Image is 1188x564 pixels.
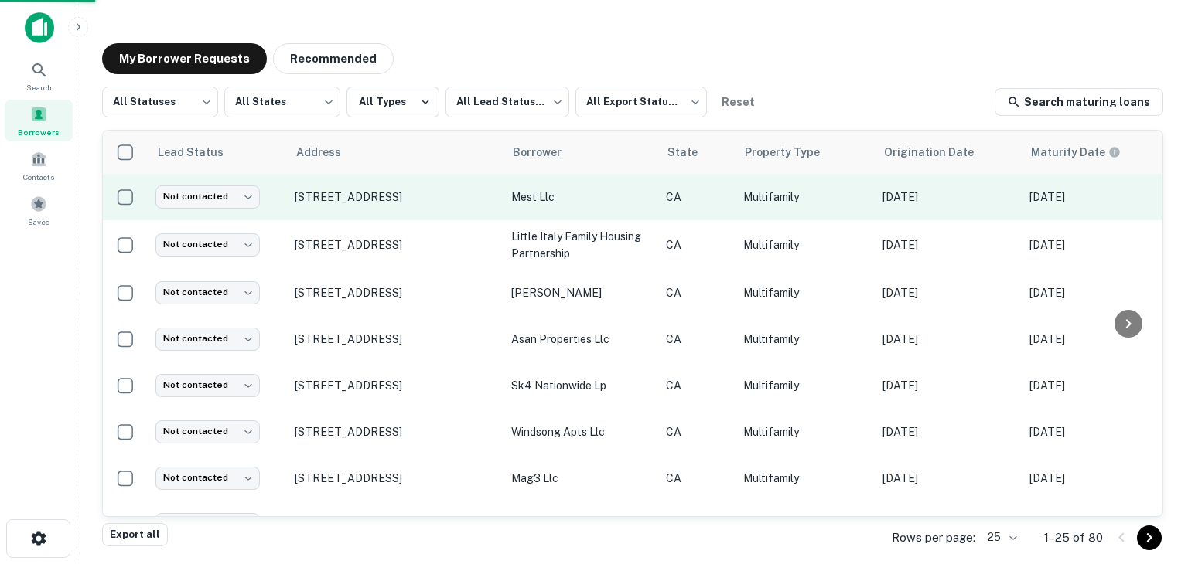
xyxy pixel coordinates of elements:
p: little italy family housing partnership [511,228,650,262]
p: [STREET_ADDRESS] [295,471,496,485]
h6: Maturity Date [1031,144,1105,161]
button: Recommended [273,43,394,74]
div: 25 [981,526,1019,549]
a: Search maturing loans [995,88,1163,116]
div: Not contacted [155,374,260,396]
div: All Statuses [102,82,218,122]
p: Rows per page: [892,528,975,547]
p: [STREET_ADDRESS] [295,190,496,204]
p: [STREET_ADDRESS] [295,379,496,392]
p: mag3 llc [511,470,650,487]
p: Multifamily [743,236,867,253]
p: [DATE] [1029,423,1161,440]
span: Contacts [23,171,54,183]
img: capitalize-icon.png [25,12,54,43]
p: CA [666,236,728,253]
th: Address [287,131,504,174]
span: Lead Status [157,143,244,161]
p: [STREET_ADDRESS] [295,238,496,252]
p: [DATE] [1029,189,1161,206]
p: [DATE] [882,236,1014,253]
p: CA [666,189,728,206]
p: windsong apts llc [511,423,650,440]
div: Not contacted [155,513,260,535]
a: Contacts [5,144,73,186]
div: Not contacted [155,233,260,256]
div: Maturity dates displayed may be estimated. Please contact the lender for the most accurate maturi... [1031,144,1121,161]
p: Multifamily [743,189,867,206]
div: All States [224,82,340,122]
p: CA [666,331,728,348]
p: mest llc [511,189,650,206]
p: CA [666,377,728,394]
span: Saved [28,216,50,228]
div: Not contacted [155,281,260,304]
p: [STREET_ADDRESS] [295,332,496,346]
p: sk4 nationwide lp [511,377,650,394]
p: 1–25 of 80 [1044,528,1103,547]
p: [STREET_ADDRESS] [295,425,496,439]
button: Go to next page [1137,525,1162,550]
p: CA [666,284,728,301]
p: [STREET_ADDRESS] [295,286,496,300]
th: State [658,131,736,174]
p: [DATE] [882,189,1014,206]
p: CA [666,423,728,440]
div: Not contacted [155,328,260,350]
a: Search [5,55,73,97]
div: All Lead Statuses [445,82,569,122]
th: Origination Date [875,131,1022,174]
p: asan properties llc [511,331,650,348]
p: [DATE] [882,331,1014,348]
p: CA [666,470,728,487]
th: Property Type [736,131,875,174]
button: My Borrower Requests [102,43,267,74]
span: Maturity dates displayed may be estimated. Please contact the lender for the most accurate maturi... [1031,144,1141,161]
p: Multifamily [743,423,867,440]
button: All Types [346,87,439,117]
th: Maturity dates displayed may be estimated. Please contact the lender for the most accurate maturi... [1022,131,1169,174]
p: [DATE] [882,284,1014,301]
span: Borrowers [18,126,60,138]
p: [DATE] [1029,331,1161,348]
p: [DATE] [882,470,1014,487]
span: State [667,143,718,161]
span: Origination Date [884,143,994,161]
div: Not contacted [155,467,260,489]
p: [PERSON_NAME] [511,284,650,301]
button: Reset [713,87,763,117]
a: Borrowers [5,100,73,141]
a: Saved [5,189,73,231]
p: Multifamily [743,284,867,301]
p: [DATE] [1029,377,1161,394]
span: Address [296,143,361,161]
p: Multifamily [743,470,867,487]
p: [DATE] [882,377,1014,394]
span: Search [26,81,52,93]
span: Borrower [513,143,582,161]
p: [DATE] [882,423,1014,440]
th: Lead Status [148,131,287,174]
div: Not contacted [155,185,260,208]
p: [DATE] [1029,284,1161,301]
p: [DATE] [1029,236,1161,253]
p: Multifamily [743,331,867,348]
th: Borrower [504,131,658,174]
iframe: Chat Widget [1111,440,1188,515]
button: Export all [102,523,168,546]
p: [DATE] [1029,470,1161,487]
span: Property Type [745,143,840,161]
div: Not contacted [155,420,260,443]
div: All Export Statuses [575,82,707,122]
p: Multifamily [743,377,867,394]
